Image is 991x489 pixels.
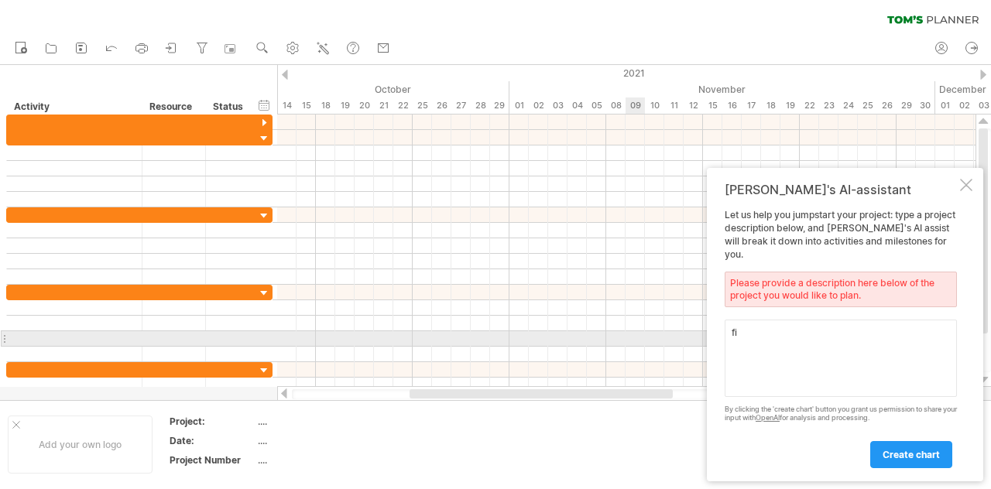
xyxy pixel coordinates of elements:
div: Wednesday, 10 November 2021 [645,97,664,114]
div: Project Number [170,453,255,467]
div: Tuesday, 19 October 2021 [335,97,355,114]
div: Tuesday, 26 October 2021 [432,97,451,114]
div: Tuesday, 23 November 2021 [819,97,838,114]
div: Activity [14,99,133,115]
div: .... [258,434,388,447]
div: Wednesday, 17 November 2021 [742,97,761,114]
div: Wednesday, 20 October 2021 [355,97,374,114]
div: Thursday, 25 November 2021 [858,97,877,114]
div: Monday, 18 October 2021 [316,97,335,114]
div: Project: [170,415,255,428]
div: Add your own logo [8,415,153,474]
div: Thursday, 11 November 2021 [664,97,684,114]
div: Friday, 5 November 2021 [587,97,606,114]
div: [PERSON_NAME]'s AI-assistant [725,182,957,197]
div: Friday, 12 November 2021 [684,97,703,114]
div: .... [258,415,388,428]
div: Thursday, 28 October 2021 [471,97,490,114]
div: Please provide a description here below of the project you would like to plan. [725,272,957,307]
a: OpenAI [756,413,780,422]
div: Wednesday, 3 November 2021 [548,97,568,114]
div: Let us help you jumpstart your project: type a project description below, and [PERSON_NAME]'s AI ... [725,209,957,467]
span: create chart [883,449,940,460]
div: Friday, 19 November 2021 [780,97,800,114]
div: Monday, 29 November 2021 [897,97,916,114]
div: Tuesday, 2 November 2021 [529,97,548,114]
div: Date: [170,434,255,447]
div: Monday, 8 November 2021 [606,97,626,114]
a: create chart [870,441,952,468]
div: Friday, 26 November 2021 [877,97,897,114]
div: Monday, 22 November 2021 [800,97,819,114]
div: Monday, 25 October 2021 [413,97,432,114]
div: Friday, 22 October 2021 [393,97,413,114]
div: Wednesday, 1 December 2021 [935,97,955,114]
div: By clicking the 'create chart' button you grant us permission to share your input with for analys... [725,405,957,422]
div: October 2021 [103,81,509,97]
div: Thursday, 4 November 2021 [568,97,587,114]
div: Tuesday, 9 November 2021 [626,97,645,114]
div: November 2021 [509,81,935,97]
div: Thursday, 18 November 2021 [761,97,780,114]
div: Tuesday, 30 November 2021 [916,97,935,114]
div: .... [258,453,388,467]
div: Thursday, 2 December 2021 [955,97,974,114]
div: Wednesday, 27 October 2021 [451,97,471,114]
div: Thursday, 14 October 2021 [277,97,297,114]
div: Friday, 29 October 2021 [490,97,509,114]
div: Friday, 15 October 2021 [297,97,316,114]
div: Monday, 1 November 2021 [509,97,529,114]
div: Status [213,99,247,115]
div: Tuesday, 16 November 2021 [722,97,742,114]
div: Monday, 15 November 2021 [703,97,722,114]
div: Wednesday, 24 November 2021 [838,97,858,114]
div: Thursday, 21 October 2021 [374,97,393,114]
div: Resource [149,99,197,115]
